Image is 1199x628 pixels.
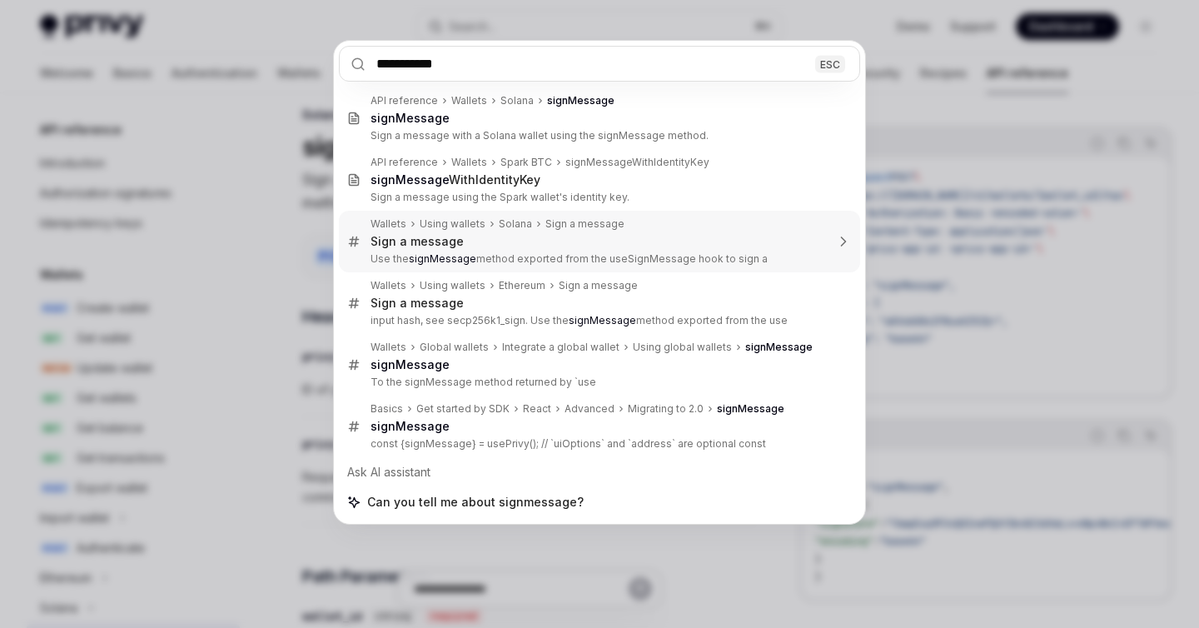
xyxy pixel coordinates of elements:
[371,191,825,204] p: Sign a message using the Spark wallet's identity key.
[339,457,860,487] div: Ask AI assistant
[499,279,545,292] div: Ethereum
[371,94,438,107] div: API reference
[502,341,619,354] div: Integrate a global wallet
[523,402,551,416] div: React
[371,234,464,249] div: Sign a message
[371,376,825,389] p: To the signMessage method returned by `use
[545,217,624,231] div: Sign a message
[420,217,485,231] div: Using wallets
[371,156,438,169] div: API reference
[409,252,476,265] b: signMessage
[371,314,825,327] p: input hash, see secp256k1_sign. Use the method exported from the use
[371,402,403,416] div: Basics
[371,217,406,231] div: Wallets
[569,314,636,326] b: signMessage
[628,402,704,416] div: Migrating to 2.0
[559,279,638,292] div: Sign a message
[745,341,813,353] b: signMessage
[371,111,450,125] b: signMessage
[565,402,614,416] div: Advanced
[451,94,487,107] div: Wallets
[420,341,489,354] div: Global wallets
[451,156,487,169] div: Wallets
[416,402,510,416] div: Get started by SDK
[815,55,845,72] div: ESC
[633,341,732,354] div: Using global wallets
[367,494,584,511] span: Can you tell me about signmessage?
[371,252,825,266] p: Use the method exported from the useSignMessage hook to sign a
[371,129,825,142] p: Sign a message with a Solana wallet using the signMessage method.
[371,296,464,311] div: Sign a message
[500,156,552,169] div: Spark BTC
[547,94,614,107] b: signMessage
[371,419,450,433] b: signMessage
[371,357,450,371] b: signMessage
[371,437,825,451] p: const {signMessage} = usePrivy(); // `uiOptions` and `address` are optional const
[420,279,485,292] div: Using wallets
[371,172,449,187] b: signMessage
[717,402,784,415] b: signMessage
[371,172,540,187] div: WithIdentityKey
[500,94,534,107] div: Solana
[499,217,532,231] div: Solana
[371,341,406,354] div: Wallets
[565,156,709,169] div: signMessageWithIdentityKey
[371,279,406,292] div: Wallets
